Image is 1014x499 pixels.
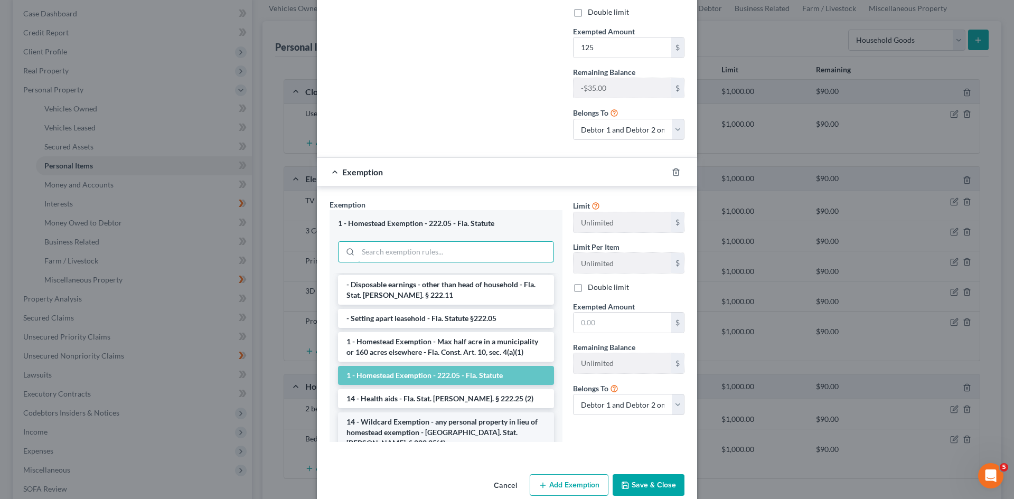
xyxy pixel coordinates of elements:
[338,309,554,328] li: - Setting apart leasehold - Fla. Statute §222.05
[574,78,671,98] input: --
[671,313,684,333] div: $
[338,389,554,408] li: 14 - Health aids - Fla. Stat. [PERSON_NAME]. § 222.25 (2)
[573,201,590,210] span: Limit
[485,475,525,496] button: Cancel
[573,302,635,311] span: Exempted Amount
[573,241,619,252] label: Limit Per Item
[338,412,554,453] li: 14 - Wildcard Exemption - any personal property in lieu of homestead exemption - [GEOGRAPHIC_DATA...
[613,474,684,496] button: Save & Close
[358,242,553,262] input: Search exemption rules...
[574,313,671,333] input: 0.00
[573,384,608,393] span: Belongs To
[338,366,554,385] li: 1 - Homestead Exemption - 222.05 - Fla. Statute
[588,282,629,293] label: Double limit
[978,463,1003,488] iframe: Intercom live chat
[588,7,629,17] label: Double limit
[338,219,554,229] div: 1 - Homestead Exemption - 222.05 - Fla. Statute
[671,253,684,273] div: $
[574,353,671,373] input: --
[342,167,383,177] span: Exemption
[671,37,684,58] div: $
[574,37,671,58] input: 0.00
[573,67,635,78] label: Remaining Balance
[573,108,608,117] span: Belongs To
[530,474,608,496] button: Add Exemption
[338,275,554,305] li: - Disposable earnings - other than head of household - Fla. Stat. [PERSON_NAME]. § 222.11
[671,353,684,373] div: $
[574,212,671,232] input: --
[671,212,684,232] div: $
[573,27,635,36] span: Exempted Amount
[330,200,365,209] span: Exemption
[1000,463,1008,472] span: 5
[338,332,554,362] li: 1 - Homestead Exemption - Max half acre in a municipality or 160 acres elsewhere - Fla. Const. Ar...
[573,342,635,353] label: Remaining Balance
[574,253,671,273] input: --
[671,78,684,98] div: $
